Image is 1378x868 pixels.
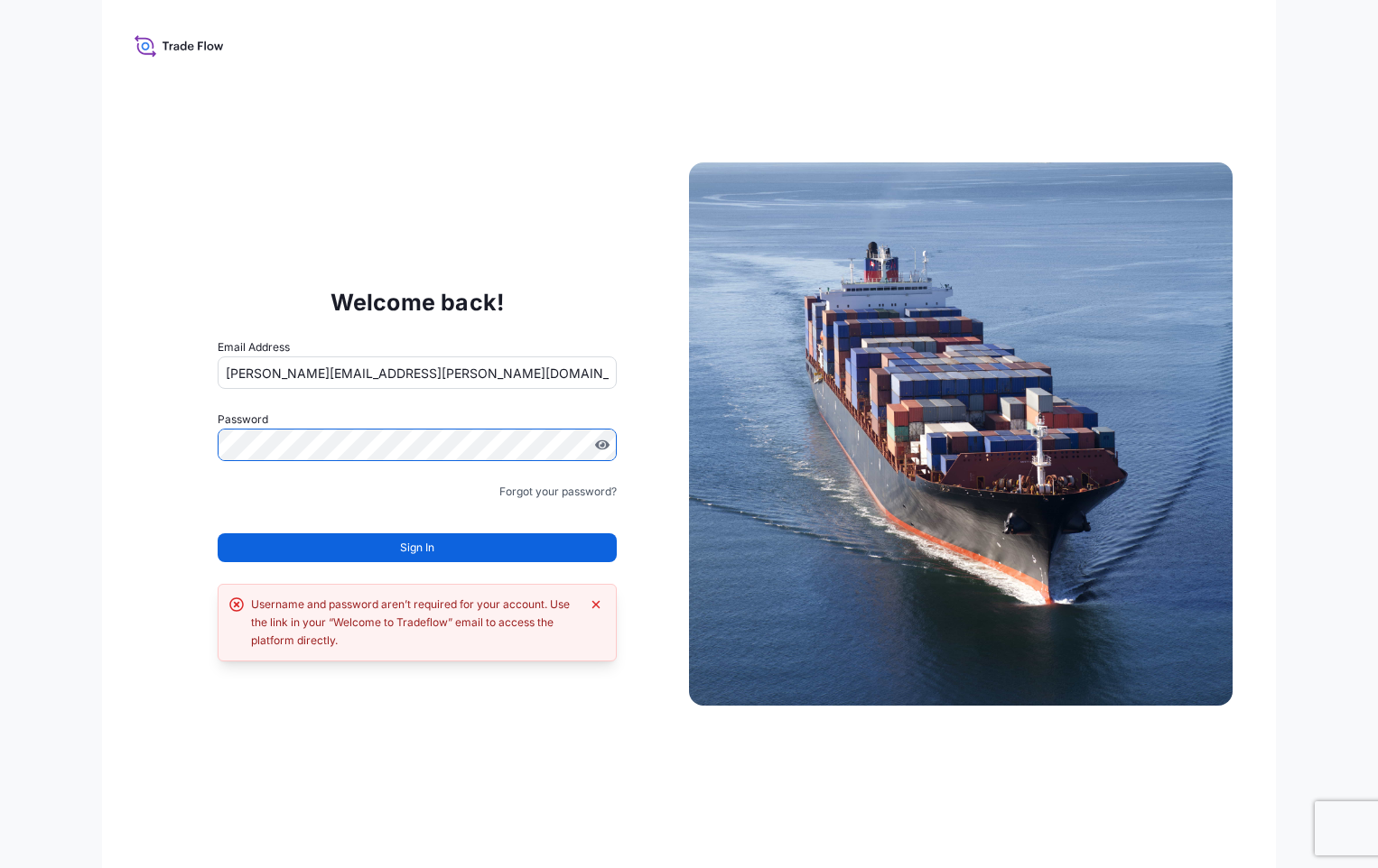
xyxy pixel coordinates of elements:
[400,539,434,557] span: Sign In
[499,483,617,501] a: Forgot your password?
[689,162,1233,706] img: Ship illustration
[218,338,290,356] label: Email Address
[218,533,617,562] button: Sign In
[587,596,605,614] button: Dismiss error
[218,356,617,389] input: example@gmail.com
[595,438,610,452] button: Show password
[218,411,617,429] label: Password
[251,596,580,650] div: Username and password aren’t required for your account. Use the link in your “Welcome to Tradeflo...
[331,288,505,317] p: Welcome back!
